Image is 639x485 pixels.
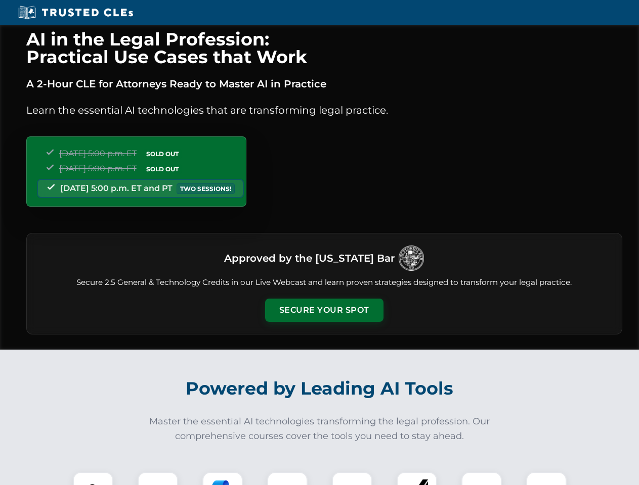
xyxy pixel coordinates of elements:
p: Secure 2.5 General & Technology Credits in our Live Webcast and learn proven strategies designed ... [39,277,610,288]
span: SOLD OUT [143,149,182,159]
p: Master the essential AI technologies transforming the legal profession. Our comprehensive courses... [143,414,497,444]
img: Trusted CLEs [15,5,136,20]
span: SOLD OUT [143,164,182,174]
p: A 2-Hour CLE for Attorneys Ready to Master AI in Practice [26,76,622,92]
button: Secure Your Spot [265,299,384,322]
h2: Powered by Leading AI Tools [39,371,600,406]
span: [DATE] 5:00 p.m. ET [59,149,137,158]
h3: Approved by the [US_STATE] Bar [224,249,395,267]
span: [DATE] 5:00 p.m. ET [59,164,137,173]
img: Logo [399,246,424,271]
p: Learn the essential AI technologies that are transforming legal practice. [26,102,622,118]
h1: AI in the Legal Profession: Practical Use Cases that Work [26,30,622,66]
